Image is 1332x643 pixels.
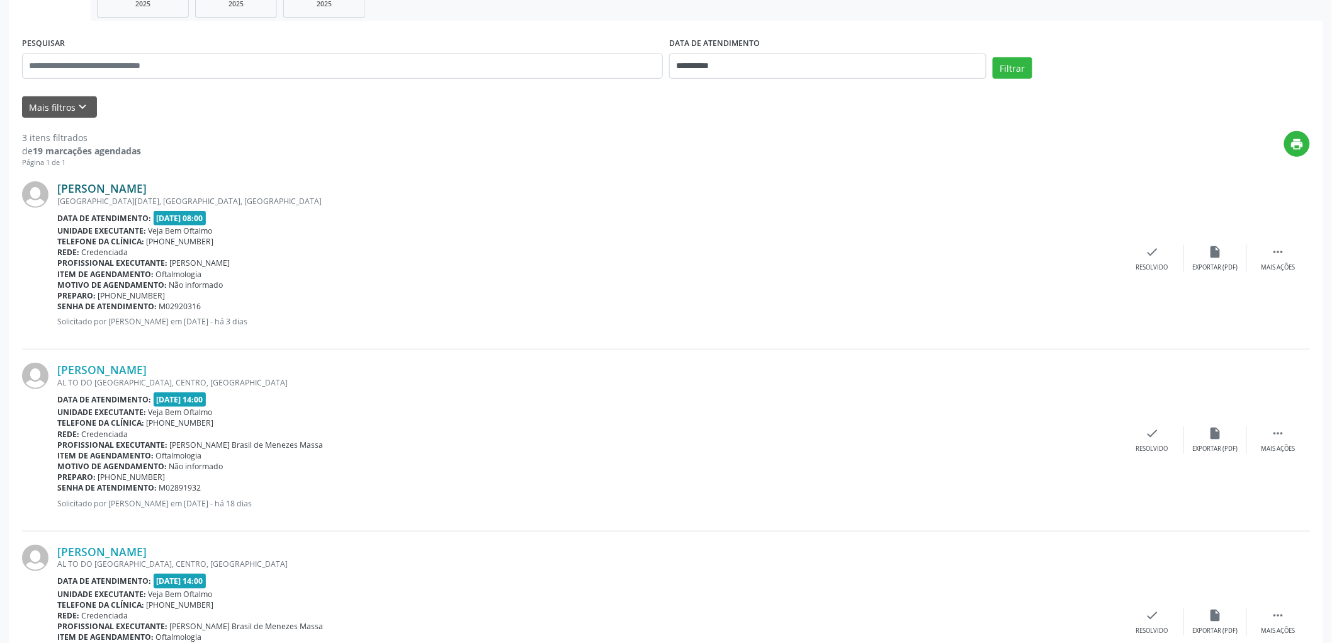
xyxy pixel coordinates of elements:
label: PESQUISAR [22,34,65,54]
b: Data de atendimento: [57,213,151,224]
span: [PHONE_NUMBER] [98,472,166,482]
span: [DATE] 14:00 [154,392,206,407]
span: [PHONE_NUMBER] [147,600,214,610]
span: Veja Bem Oftalmo [149,407,213,418]
span: [PHONE_NUMBER] [147,236,214,247]
div: Exportar (PDF) [1193,445,1238,453]
div: Exportar (PDF) [1193,263,1238,272]
b: Profissional executante: [57,258,167,268]
span: Oftalmologia [156,269,202,280]
b: Senha de atendimento: [57,482,157,493]
i: insert_drive_file [1209,608,1222,622]
button: print [1284,131,1310,157]
button: Mais filtroskeyboard_arrow_down [22,96,97,118]
span: Credenciada [82,610,128,621]
div: AL TO DO [GEOGRAPHIC_DATA], CENTRO, [GEOGRAPHIC_DATA] [57,377,1121,388]
span: Não informado [169,280,223,290]
div: Página 1 de 1 [22,157,141,168]
b: Profissional executante: [57,440,167,450]
span: Credenciada [82,429,128,440]
span: M02891932 [159,482,201,493]
span: Oftalmologia [156,632,202,642]
i: print [1290,137,1304,151]
div: de [22,144,141,157]
span: [DATE] 14:00 [154,574,206,588]
div: Exportar (PDF) [1193,627,1238,635]
span: [PHONE_NUMBER] [147,418,214,428]
span: Credenciada [82,247,128,258]
div: Mais ações [1261,445,1295,453]
div: Resolvido [1136,263,1168,272]
button: Filtrar [993,57,1032,79]
span: Não informado [169,461,223,472]
a: [PERSON_NAME] [57,363,147,377]
a: [PERSON_NAME] [57,181,147,195]
b: Motivo de agendamento: [57,280,167,290]
b: Rede: [57,610,79,621]
i: insert_drive_file [1209,245,1222,259]
span: Veja Bem Oftalmo [149,589,213,600]
b: Data de atendimento: [57,576,151,586]
a: [PERSON_NAME] [57,545,147,559]
img: img [22,181,48,208]
div: AL TO DO [GEOGRAPHIC_DATA], CENTRO, [GEOGRAPHIC_DATA] [57,559,1121,569]
strong: 19 marcações agendadas [33,145,141,157]
i:  [1272,608,1285,622]
label: DATA DE ATENDIMENTO [669,34,760,54]
div: [GEOGRAPHIC_DATA][DATE], [GEOGRAPHIC_DATA], [GEOGRAPHIC_DATA] [57,196,1121,207]
b: Telefone da clínica: [57,600,144,610]
b: Telefone da clínica: [57,236,144,247]
b: Data de atendimento: [57,394,151,405]
b: Preparo: [57,290,96,301]
i: check [1146,608,1160,622]
b: Unidade executante: [57,407,146,418]
img: img [22,363,48,389]
b: Item de agendamento: [57,450,154,461]
i: insert_drive_file [1209,426,1222,440]
div: Mais ações [1261,263,1295,272]
span: Veja Bem Oftalmo [149,225,213,236]
b: Rede: [57,429,79,440]
span: [PERSON_NAME] [170,258,230,268]
b: Telefone da clínica: [57,418,144,428]
p: Solicitado por [PERSON_NAME] em [DATE] - há 3 dias [57,316,1121,327]
b: Profissional executante: [57,621,167,632]
i: check [1146,245,1160,259]
i: keyboard_arrow_down [76,100,90,114]
b: Rede: [57,247,79,258]
i:  [1272,245,1285,259]
div: Resolvido [1136,445,1168,453]
i:  [1272,426,1285,440]
span: Oftalmologia [156,450,202,461]
img: img [22,545,48,571]
span: [DATE] 08:00 [154,211,206,225]
b: Unidade executante: [57,589,146,600]
b: Item de agendamento: [57,269,154,280]
b: Unidade executante: [57,225,146,236]
i: check [1146,426,1160,440]
span: M02920316 [159,301,201,312]
div: 3 itens filtrados [22,131,141,144]
span: [PHONE_NUMBER] [98,290,166,301]
p: Solicitado por [PERSON_NAME] em [DATE] - há 18 dias [57,498,1121,509]
span: [PERSON_NAME] Brasil de Menezes Massa [170,621,324,632]
b: Motivo de agendamento: [57,461,167,472]
span: [PERSON_NAME] Brasil de Menezes Massa [170,440,324,450]
b: Preparo: [57,472,96,482]
b: Senha de atendimento: [57,301,157,312]
b: Item de agendamento: [57,632,154,642]
div: Mais ações [1261,627,1295,635]
div: Resolvido [1136,627,1168,635]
